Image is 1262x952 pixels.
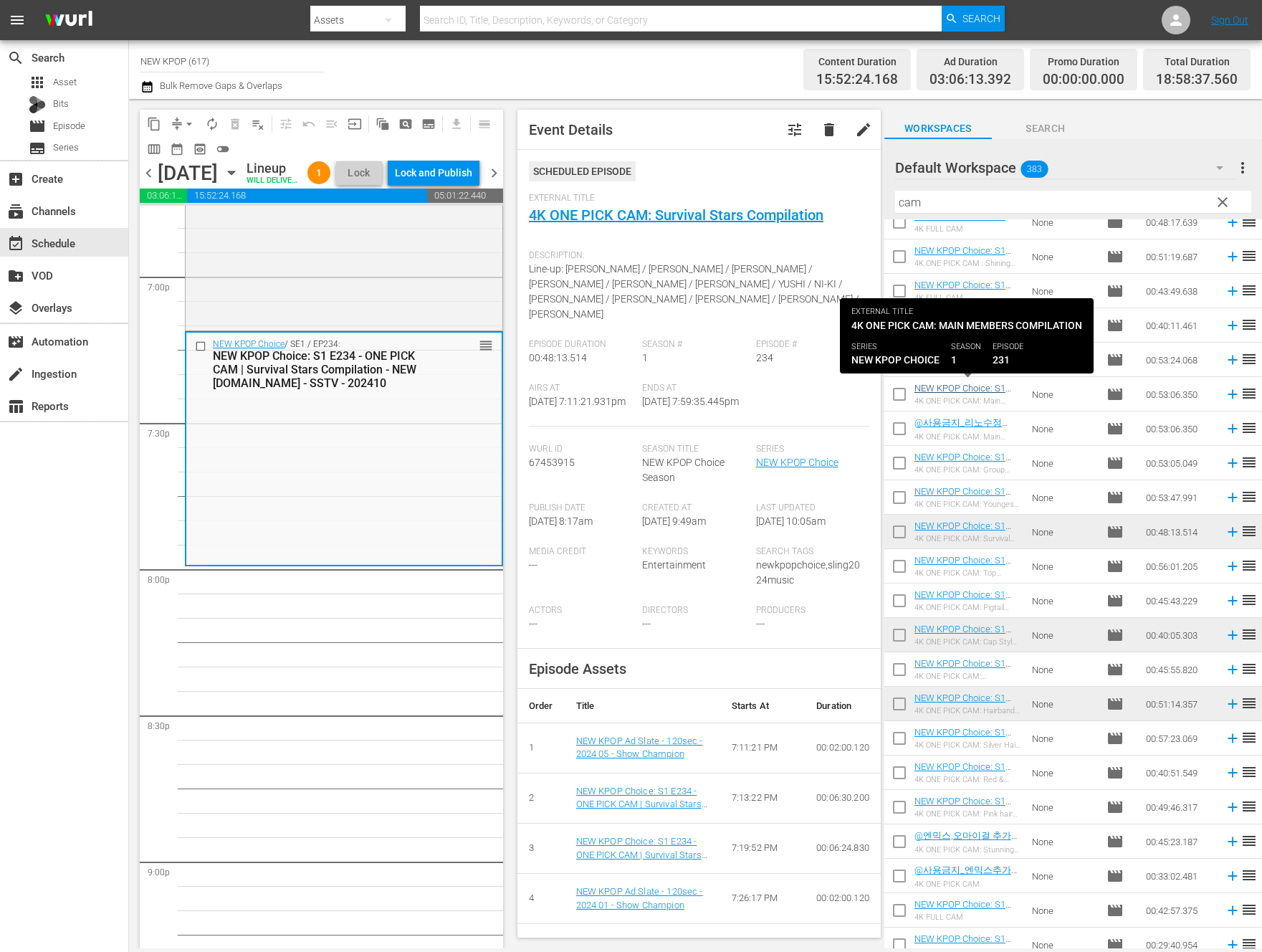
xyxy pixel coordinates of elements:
[7,49,24,67] span: Search
[914,500,1020,509] div: 4K ONE PICK CAM: Youngest Members Compilation
[914,452,1018,516] a: NEW KPOP Choice: S1 E232 - ONE PICK CAM | Group Leaders Compilation - NEW [DOMAIN_NAME] - SSTV - ...
[914,727,1011,781] a: NEW KPOP Choice: S1 E224 - ONE PICK CAM | Silver Hair Compilation - NEW [DOMAIN_NAME] - SSTV - 20...
[720,689,806,723] th: Starts At
[1106,454,1124,472] span: Episode
[816,72,898,88] span: 15:52:24.168
[29,118,46,135] span: Episode
[251,117,265,131] span: playlist_remove_outlined
[1026,652,1101,687] td: None
[1106,833,1124,850] span: Episode
[1026,480,1101,515] td: None
[914,741,1020,750] div: 4K ONE PICK CAM: Silver Hair Compilation
[642,515,706,527] span: [DATE] 9:49am
[140,189,187,203] span: 03:06:13.392
[1140,584,1219,618] td: 00:45:43.229
[529,660,626,677] span: Episode Assets
[914,396,1020,406] div: 4K ONE PICK CAM: Main Members Compilation
[529,515,593,527] span: [DATE] 8:17am
[1225,386,1241,402] svg: Add to Schedule
[7,171,24,188] span: Create
[642,457,725,483] span: NEW KPOP Choice Season
[1026,515,1101,549] td: None
[720,723,806,773] td: 7:11:21 PM
[576,786,707,823] a: NEW KPOP Choice: S1 E234 - ONE PICK CAM | Survival Stars Compilation
[529,457,575,468] span: 67453915
[914,706,1020,715] div: 4K ONE PICK CAM: Hairband Compilation
[1026,274,1101,308] td: None
[388,160,479,186] button: Lock and Publish
[756,457,838,468] a: NEW KPOP Choice
[1140,859,1219,893] td: 00:33:02.481
[1026,377,1101,411] td: None
[394,113,417,135] span: Create Search Block
[720,773,806,823] td: 7:13:22 PM
[7,398,24,415] span: Reports
[529,503,635,514] span: Publish Date
[170,117,184,131] span: compress
[1106,489,1124,506] span: Episode
[576,736,703,760] a: NEW KPOP Ad Slate - 120sec - 2024 05 - Show Champion
[914,224,1020,234] div: 4K FULL CAM
[914,280,1018,323] a: NEW KPOP Choice: S1 E264 - FULL CAM - NEW [DOMAIN_NAME] - SSTV - 202412
[1225,903,1241,918] svg: Add to Schedule
[211,138,234,161] span: 24 hours Lineup View is OFF
[1026,549,1101,584] td: None
[440,110,468,138] span: Download as CSV
[642,352,648,363] span: 1
[193,142,207,156] span: preview_outlined
[158,80,282,91] span: Bulk Remove Gaps & Overlaps
[642,444,748,455] span: Season Title
[1140,239,1219,274] td: 00:51:19.687
[529,383,635,394] span: Airs At
[213,339,431,390] div: / SE1 / EP234:
[517,823,565,873] td: 3
[1043,72,1124,88] span: 00:00:00.000
[786,121,803,138] span: Customize Event
[53,75,77,90] span: Asset
[642,559,706,571] span: Entertainment
[366,110,394,138] span: Refresh All Search Blocks
[188,138,211,161] span: View Backup
[1241,282,1258,299] span: reorder
[170,142,184,156] span: date_range_outlined
[914,362,1020,371] div: 4K FULL CAM
[914,624,1010,677] a: NEW KPOP Choice: S1 E227 - ONE PICK CAM | Cap Style Compilation - NEW [DOMAIN_NAME] - SSTV - 202409
[1140,274,1219,308] td: 00:43:49.638
[914,328,1020,337] div: 4K ONE PICK CAM: Radiant Stars
[914,486,1018,551] a: NEW KPOP Choice: S1 E233 - ONE PICK CAM | Youngest Members Compilation - NEW [DOMAIN_NAME] - SSTV...
[1225,799,1241,815] svg: Add to Schedule
[143,138,166,161] span: Week Calendar View
[247,176,302,186] div: WILL DELIVER: [DATE] 5p (local)
[1026,618,1101,652] td: None
[1225,490,1241,505] svg: Add to Schedule
[7,333,24,351] span: Automation
[1225,318,1241,333] svg: Add to Schedule
[1241,454,1258,471] span: reorder
[213,349,431,390] div: NEW KPOP Choice: S1 E234 - ONE PICK CAM | Survival Stars Compilation - NEW [DOMAIN_NAME] - SSTV -...
[1106,317,1124,334] span: Episode
[53,141,79,155] span: Series
[914,658,1011,723] a: NEW KPOP Choice: S1 E226 - ONE PICK CAM | [PERSON_NAME] Hairstyle Compilation - NEW [DOMAIN_NAME]...
[1140,893,1219,928] td: 00:42:57.375
[816,52,898,72] div: Content Duration
[642,396,739,407] span: [DATE] 7:59:35.445pm
[1020,154,1048,184] span: 383
[1026,343,1101,377] td: None
[914,417,1018,494] a: @사용금지_리노수정@NEW KPOP Choice: S1 E231 - ONE PICK CAM | Main Members Compilation - NEW [DOMAIN_NAME]...
[1225,765,1241,781] svg: Add to Schedule
[642,383,748,394] span: Ends At
[1140,790,1219,824] td: 00:49:46.317
[307,167,330,178] span: 1
[914,589,1018,654] a: NEW KPOP Choice: S1 E229 - ONE PICK CAM | Pigtail Hairstyle Compilation - NEW [DOMAIN_NAME] - SST...
[1241,901,1258,918] span: reorder
[821,121,838,138] span: delete
[529,546,635,558] span: Media Credit
[895,148,1237,188] div: Default Workspace
[914,465,1020,475] div: 4K ONE PICK CAM: Group Leaders Compilation
[1106,627,1124,644] span: Episode
[398,117,413,131] span: pageview_outlined
[642,618,651,629] span: ---
[1026,859,1101,893] td: None
[1241,626,1258,643] span: reorder
[1140,756,1219,790] td: 00:40:51.549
